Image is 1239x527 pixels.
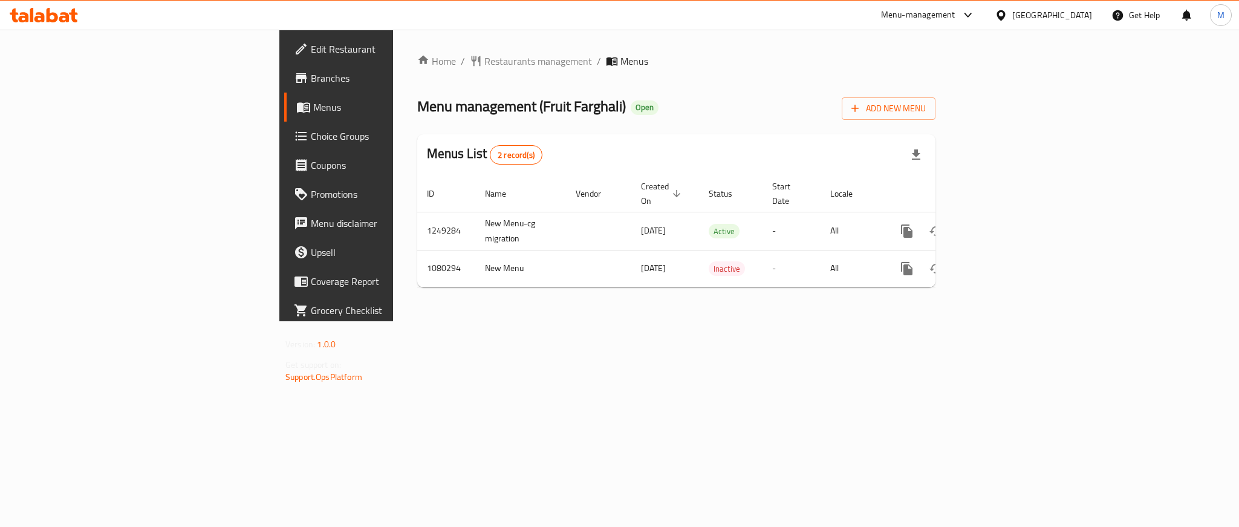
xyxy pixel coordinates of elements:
a: Branches [284,64,486,93]
span: Coverage Report [311,274,476,289]
span: Menus [620,54,648,68]
span: Choice Groups [311,129,476,143]
span: Vendor [576,186,617,201]
span: Menu management ( Fruit Farghali ) [417,93,626,120]
span: [DATE] [641,260,666,276]
button: Change Status [922,254,951,283]
span: Active [709,224,740,238]
span: Coupons [311,158,476,172]
span: M [1217,8,1224,22]
td: New Menu [475,250,566,287]
span: Version: [285,336,315,352]
th: Actions [883,175,1018,212]
button: Add New Menu [842,97,935,120]
span: Grocery Checklist [311,303,476,318]
td: - [763,250,821,287]
span: Add New Menu [851,101,926,116]
span: Restaurants management [484,54,592,68]
span: Open [631,102,659,113]
a: Coupons [284,151,486,180]
a: Edit Restaurant [284,34,486,64]
td: All [821,212,883,250]
button: Change Status [922,217,951,246]
span: Edit Restaurant [311,42,476,56]
span: [DATE] [641,223,666,238]
a: Menu disclaimer [284,209,486,238]
a: Support.OpsPlatform [285,369,362,385]
div: Inactive [709,261,745,276]
a: Grocery Checklist [284,296,486,325]
span: Promotions [311,187,476,201]
li: / [597,54,601,68]
span: Status [709,186,748,201]
span: 1.0.0 [317,336,336,352]
td: New Menu-cg migration [475,212,566,250]
span: Menu disclaimer [311,216,476,231]
span: Menus [313,100,476,114]
div: [GEOGRAPHIC_DATA] [1012,8,1092,22]
table: enhanced table [417,175,1018,287]
a: Promotions [284,180,486,209]
div: Total records count [490,145,542,165]
span: Branches [311,71,476,85]
div: Open [631,100,659,115]
nav: breadcrumb [417,54,935,68]
span: Locale [830,186,868,201]
div: Menu-management [881,8,955,22]
span: Inactive [709,262,745,276]
td: All [821,250,883,287]
span: 2 record(s) [490,149,542,161]
a: Upsell [284,238,486,267]
button: more [893,254,922,283]
div: Export file [902,140,931,169]
a: Choice Groups [284,122,486,151]
h2: Menus List [427,145,542,165]
a: Menus [284,93,486,122]
span: Start Date [772,179,806,208]
span: Upsell [311,245,476,260]
button: more [893,217,922,246]
a: Coverage Report [284,267,486,296]
a: Restaurants management [470,54,592,68]
span: Created On [641,179,685,208]
span: Get support on: [285,357,341,373]
td: - [763,212,821,250]
span: ID [427,186,450,201]
span: Name [485,186,522,201]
